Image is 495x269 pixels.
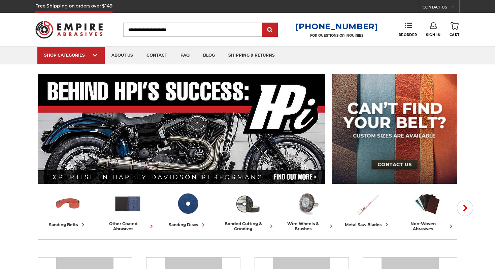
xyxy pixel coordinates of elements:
div: SHOP CATEGORIES [44,53,98,58]
input: Submit [263,23,277,37]
button: Next [457,200,473,216]
a: shipping & returns [222,47,282,64]
img: Metal Saw Blades [354,190,382,218]
img: promo banner for custom belts. [332,74,457,184]
img: Other Coated Abrasives [114,190,142,218]
a: non-woven abrasives [400,190,455,231]
div: bonded cutting & grinding [220,221,275,231]
a: [PHONE_NUMBER] [295,22,378,31]
a: Reorder [399,22,417,37]
div: sanding discs [169,221,207,228]
a: other coated abrasives [100,190,155,231]
a: faq [174,47,196,64]
img: Empire Abrasives [35,17,103,43]
a: wire wheels & brushes [280,190,335,231]
a: CONTACT US [423,3,459,13]
img: Sanding Discs [174,190,202,218]
a: contact [140,47,174,64]
a: sanding belts [40,190,95,228]
div: sanding belts [49,221,87,228]
img: Sanding Belts [54,190,82,218]
img: Banner for an interview featuring Horsepower Inc who makes Harley performance upgrades featured o... [38,74,325,184]
img: Bonded Cutting & Grinding [234,190,262,218]
span: Reorder [399,33,417,37]
a: metal saw blades [340,190,395,228]
div: other coated abrasives [100,221,155,231]
img: Non-woven Abrasives [414,190,441,218]
a: sanding discs [160,190,215,228]
p: FOR QUESTIONS OR INQUIRIES [295,33,378,38]
div: non-woven abrasives [400,221,455,231]
a: about us [105,47,140,64]
div: metal saw blades [345,221,390,228]
a: Cart [450,22,460,37]
span: Cart [450,33,460,37]
div: wire wheels & brushes [280,221,335,231]
img: Wire Wheels & Brushes [294,190,322,218]
a: blog [196,47,222,64]
a: bonded cutting & grinding [220,190,275,231]
span: Sign In [426,33,440,37]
